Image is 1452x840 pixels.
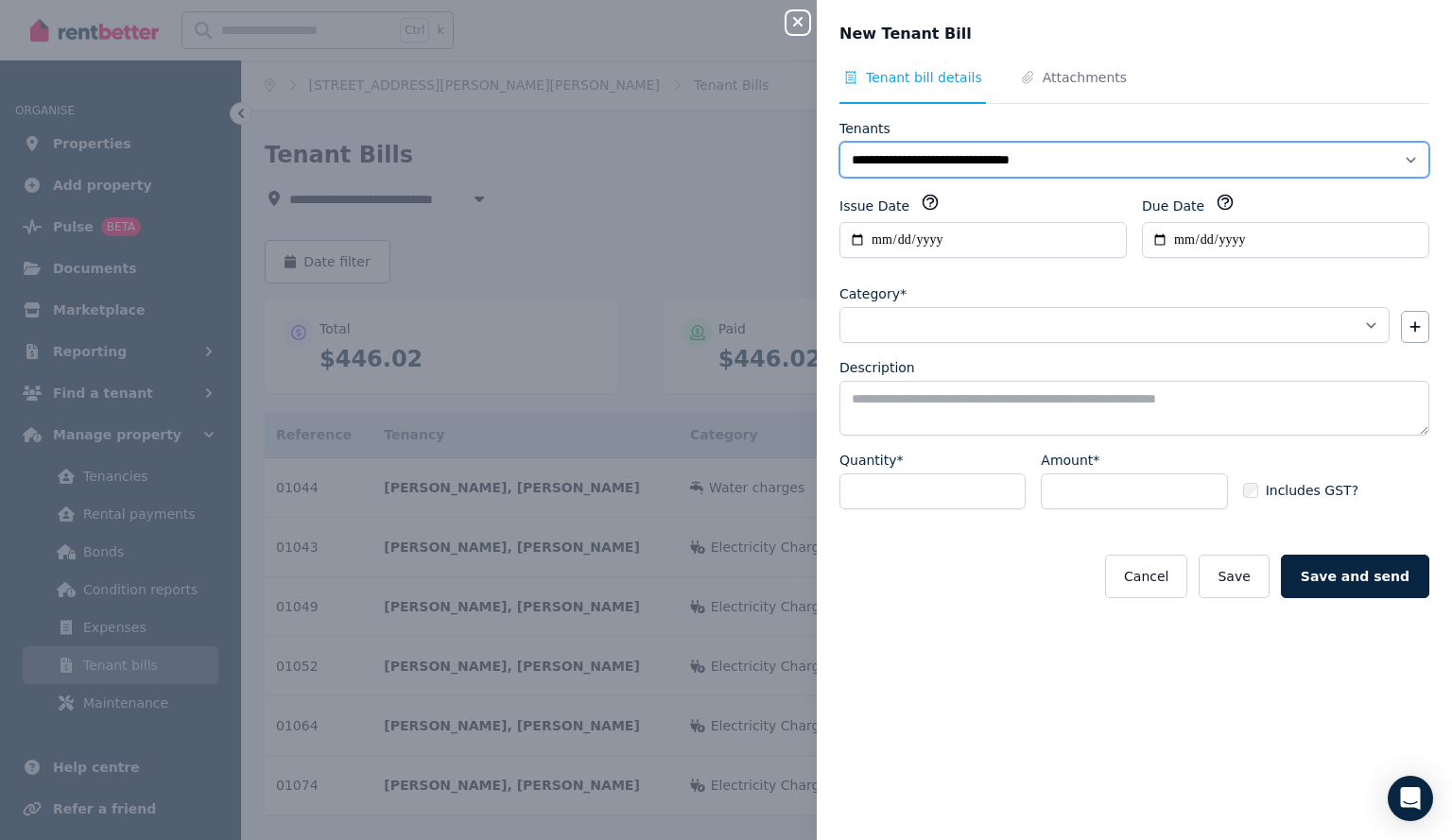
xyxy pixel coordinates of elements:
[866,68,982,87] span: Tenant bill details
[1043,68,1127,87] span: Attachments
[1266,481,1358,500] span: Includes GST?
[1388,776,1433,821] div: Open Intercom Messenger
[1142,197,1204,215] label: Due Date
[839,68,1429,104] nav: Tabs
[839,358,915,377] label: Description
[839,119,890,138] label: Tenants
[1199,555,1269,598] button: Save
[1281,555,1429,598] button: Save and send
[1243,483,1258,498] input: Includes GST?
[839,197,909,215] label: Issue Date
[839,284,907,303] label: Category*
[1041,451,1099,470] label: Amount*
[839,451,904,470] label: Quantity*
[1105,555,1187,598] button: Cancel
[839,23,972,45] span: New Tenant Bill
